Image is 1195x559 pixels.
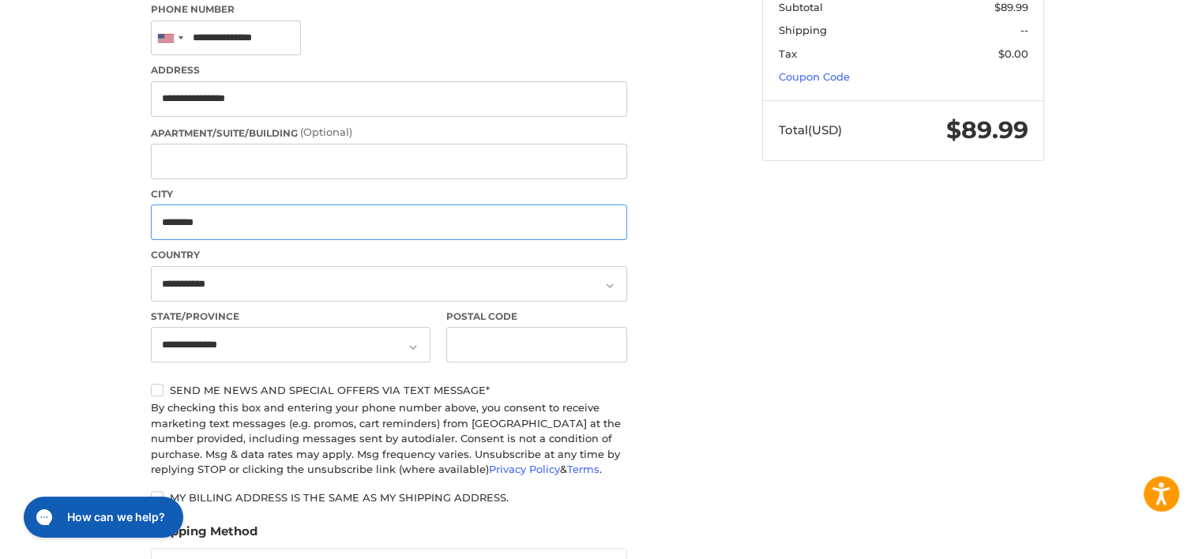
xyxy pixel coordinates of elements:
legend: Shipping Method [151,523,257,548]
label: Address [151,63,627,77]
span: -- [1020,24,1028,36]
label: My billing address is the same as my shipping address. [151,491,627,504]
label: Apartment/Suite/Building [151,125,627,141]
span: $89.99 [994,1,1028,13]
label: State/Province [151,310,430,324]
label: Phone Number [151,2,627,17]
div: By checking this box and entering your phone number above, you consent to receive marketing text ... [151,400,627,478]
label: Country [151,248,627,262]
a: Terms [567,463,599,475]
span: Tax [779,47,797,60]
span: Total (USD) [779,122,842,137]
span: $89.99 [946,115,1028,144]
div: United States: +1 [152,21,188,55]
a: Privacy Policy [489,463,560,475]
label: City [151,187,627,201]
iframe: Gorgias live chat messenger [16,491,187,543]
span: Shipping [779,24,827,36]
a: Coupon Code [779,70,850,83]
label: Postal Code [446,310,628,324]
label: Send me news and special offers via text message* [151,384,627,396]
span: $0.00 [998,47,1028,60]
span: Subtotal [779,1,823,13]
small: (Optional) [300,126,352,138]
